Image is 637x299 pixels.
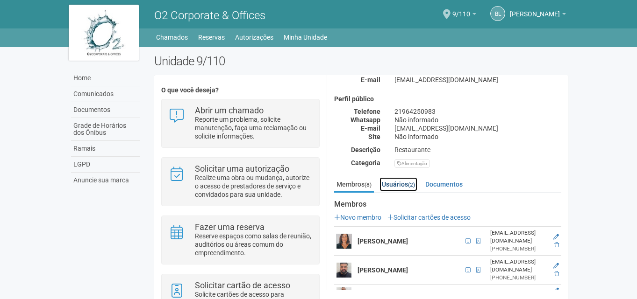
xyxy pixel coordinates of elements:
a: Excluir membro [554,271,559,277]
div: 21964250983 [387,107,568,116]
a: Editar membro [553,287,559,294]
strong: [PERSON_NAME] [358,237,408,245]
span: O2 Corporate & Offices [154,9,265,22]
a: Membros(8) [334,177,374,193]
div: Não informado [387,116,568,124]
div: [EMAIL_ADDRESS][DOMAIN_NAME] [387,124,568,132]
p: Reserve espaços como salas de reunião, auditórios ou áreas comum do empreendimento. [195,232,312,257]
strong: Categoria [351,159,380,167]
a: 9/110 [452,12,476,19]
a: [PERSON_NAME] [510,12,566,19]
strong: Descrição [351,146,380,153]
div: [PHONE_NUMBER] [490,245,547,253]
p: Reporte um problema, solicite manutenção, faça uma reclamação ou solicite informações. [195,115,312,140]
strong: Abrir um chamado [195,105,264,115]
a: Excluir membro [554,242,559,248]
a: Anuncie sua marca [71,173,140,188]
h2: Unidade 9/110 [154,54,569,68]
a: Abrir um chamado Reporte um problema, solicite manutenção, faça uma reclamação ou solicite inform... [169,106,312,140]
strong: Telefone [354,108,380,115]
strong: Whatsapp [351,116,380,124]
strong: E-mail [361,76,380,83]
span: brunno lopes [510,1,560,18]
a: Reservas [198,31,225,44]
a: Grade de Horários dos Ônibus [71,118,140,141]
a: Autorizações [235,31,273,44]
a: Minha Unidade [284,31,327,44]
a: LGPD [71,157,140,173]
a: Solicitar cartões de acesso [387,214,471,221]
strong: Telefone [354,68,380,75]
strong: Site [368,133,380,140]
div: Não informado [387,132,568,141]
p: Realize uma obra ou mudança, autorize o acesso de prestadores de serviço e convidados para sua un... [195,174,312,199]
a: Comunicados [71,86,140,102]
div: Alimentação [394,159,430,168]
a: Home [71,70,140,86]
strong: [PERSON_NAME] [358,266,408,274]
a: Ramais [71,141,140,157]
div: [PHONE_NUMBER] [490,274,547,282]
strong: Fazer uma reserva [195,222,265,232]
small: (2) [408,181,415,188]
a: Novo membro [334,214,381,221]
a: bl [490,6,505,21]
h4: Perfil público [334,96,561,103]
a: Editar membro [553,234,559,240]
a: Solicitar uma autorização Realize uma obra ou mudança, autorize o acesso de prestadores de serviç... [169,165,312,199]
div: Restaurante [387,146,568,154]
a: Documentos [423,177,465,191]
img: user.png [336,234,351,249]
strong: Membros [334,200,561,209]
div: [EMAIL_ADDRESS][DOMAIN_NAME] [490,229,547,245]
a: Editar membro [553,263,559,269]
img: logo.jpg [69,5,139,61]
span: 9/110 [452,1,470,18]
h4: O que você deseja? [161,87,320,94]
strong: E-mail [361,125,380,132]
a: Fazer uma reserva Reserve espaços como salas de reunião, auditórios ou áreas comum do empreendime... [169,223,312,257]
img: user.png [336,263,351,278]
a: Usuários(2) [379,177,417,191]
a: Chamados [156,31,188,44]
strong: Solicitar uma autorização [195,164,289,174]
div: [EMAIL_ADDRESS][DOMAIN_NAME] [490,258,547,274]
strong: Solicitar cartão de acesso [195,280,290,290]
a: Documentos [71,102,140,118]
small: (8) [365,181,372,188]
div: [EMAIL_ADDRESS][DOMAIN_NAME] [387,76,568,84]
